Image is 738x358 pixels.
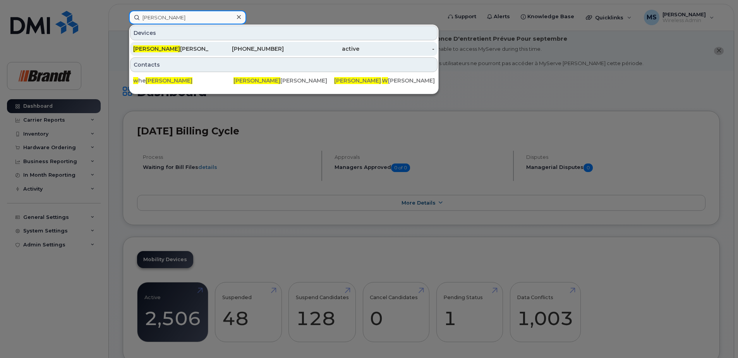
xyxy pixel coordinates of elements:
[130,42,438,56] a: [PERSON_NAME][PERSON_NAME][PHONE_NUMBER]active-
[133,45,209,53] div: [PERSON_NAME]
[209,45,284,53] div: [PHONE_NUMBER]
[146,77,192,84] span: [PERSON_NAME]
[133,77,138,84] span: w
[133,77,233,84] div: he
[130,57,438,72] div: Contacts
[133,45,180,52] span: [PERSON_NAME]
[130,26,438,40] div: Devices
[284,45,359,53] div: active
[359,45,435,53] div: -
[382,77,388,84] span: W
[233,77,280,84] span: [PERSON_NAME]
[130,74,438,88] a: whe[PERSON_NAME][PERSON_NAME][PERSON_NAME][PERSON_NAME].W[PERSON_NAME][EMAIL_ADDRESS][PERSON_NAME...
[334,77,434,84] div: . [PERSON_NAME][EMAIL_ADDRESS][PERSON_NAME][DOMAIN_NAME]
[334,77,381,84] span: [PERSON_NAME]
[233,77,334,84] div: [PERSON_NAME]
